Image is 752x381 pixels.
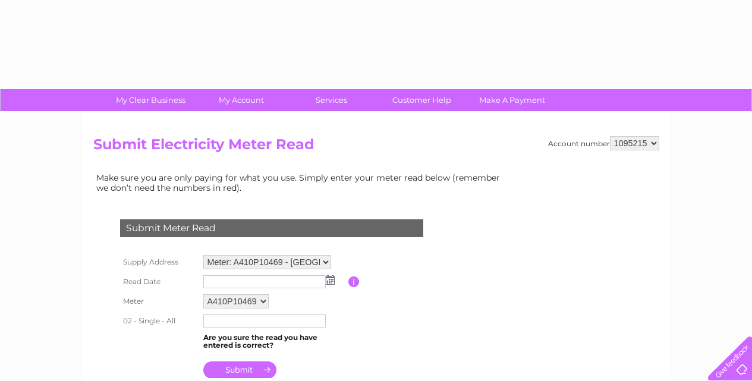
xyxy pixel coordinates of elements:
[282,89,380,111] a: Services
[117,272,200,291] th: Read Date
[93,170,509,195] td: Make sure you are only paying for what you use. Simply enter your meter read below (remember we d...
[548,136,659,150] div: Account number
[373,89,471,111] a: Customer Help
[93,136,659,159] h2: Submit Electricity Meter Read
[102,89,200,111] a: My Clear Business
[192,89,290,111] a: My Account
[117,291,200,311] th: Meter
[463,89,561,111] a: Make A Payment
[348,276,360,287] input: Information
[200,330,348,353] td: Are you sure the read you have entered is correct?
[326,275,335,285] img: ...
[120,219,423,237] div: Submit Meter Read
[117,311,200,330] th: 02 - Single - All
[117,252,200,272] th: Supply Address
[203,361,276,378] input: Submit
